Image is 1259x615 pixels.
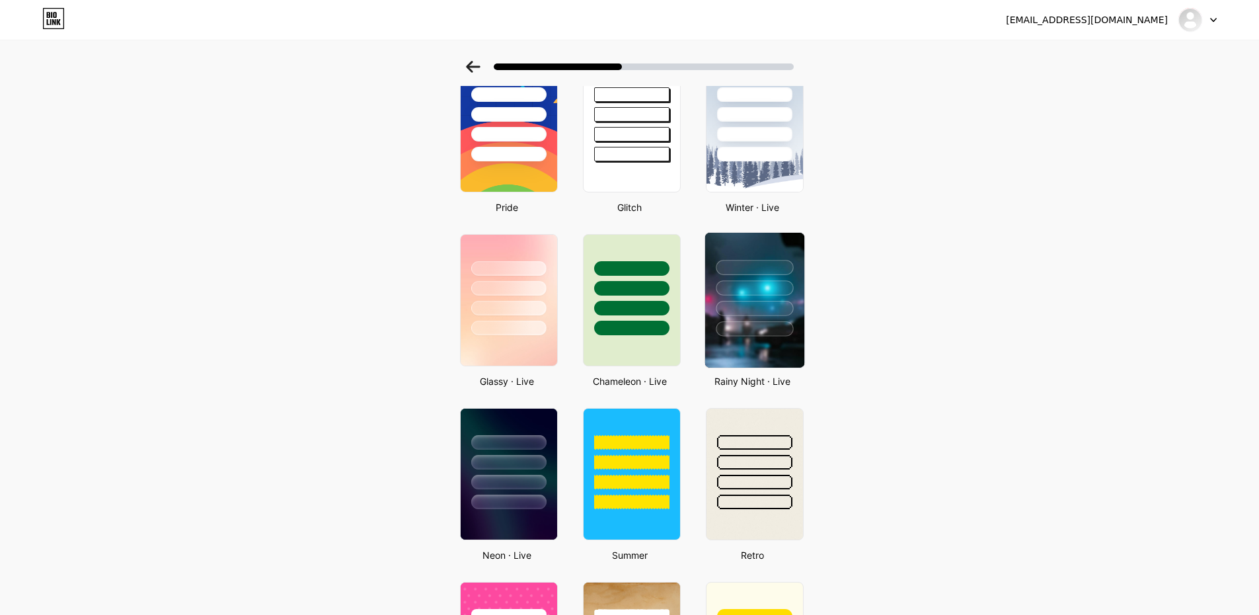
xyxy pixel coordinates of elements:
div: Rainy Night · Live [702,374,804,388]
div: Neon · Live [456,548,558,562]
div: Summer [579,548,681,562]
div: Retro [702,548,804,562]
div: Chameleon · Live [579,374,681,388]
div: Winter · Live [702,200,804,214]
div: Glitch [579,200,681,214]
img: rainy_night.jpg [705,233,804,368]
div: Pride [456,200,558,214]
div: Glassy · Live [456,374,558,388]
img: cgk33_resmi [1178,7,1203,32]
div: [EMAIL_ADDRESS][DOMAIN_NAME] [1006,13,1168,27]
